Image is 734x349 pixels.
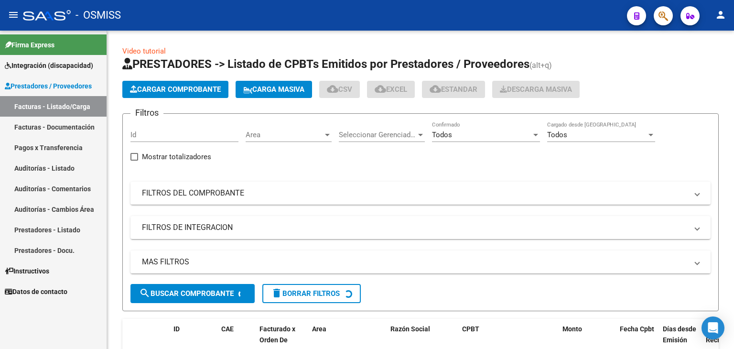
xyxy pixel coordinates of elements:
[122,81,228,98] button: Cargar Comprobante
[130,251,711,273] mat-expansion-panel-header: MAS FILTROS
[706,325,733,344] span: Fecha Recibido
[462,325,479,333] span: CPBT
[375,83,386,95] mat-icon: cloud_download
[547,131,567,139] span: Todos
[139,289,234,298] span: Buscar Comprobante
[259,325,295,344] span: Facturado x Orden De
[130,284,255,303] button: Buscar Comprobante
[173,325,180,333] span: ID
[422,81,485,98] button: Estandar
[130,182,711,205] mat-expansion-panel-header: FILTROS DEL COMPROBANTE
[5,40,54,50] span: Firma Express
[312,325,326,333] span: Area
[5,81,92,91] span: Prestadores / Proveedores
[142,188,688,198] mat-panel-title: FILTROS DEL COMPROBANTE
[262,284,361,303] button: Borrar Filtros
[430,83,441,95] mat-icon: cloud_download
[5,60,93,71] span: Integración (discapacidad)
[715,9,726,21] mat-icon: person
[122,57,529,71] span: PRESTADORES -> Listado de CPBTs Emitidos por Prestadores / Proveedores
[390,325,430,333] span: Razón Social
[702,316,724,339] div: Open Intercom Messenger
[5,266,49,276] span: Instructivos
[375,85,407,94] span: EXCEL
[620,325,654,333] span: Fecha Cpbt
[142,151,211,163] span: Mostrar totalizadores
[367,81,415,98] button: EXCEL
[492,81,580,98] app-download-masive: Descarga masiva de comprobantes (adjuntos)
[562,325,582,333] span: Monto
[246,131,323,139] span: Area
[663,325,696,344] span: Días desde Emisión
[139,287,151,299] mat-icon: search
[142,222,688,233] mat-panel-title: FILTROS DE INTEGRACION
[236,81,312,98] button: Carga Masiva
[8,9,19,21] mat-icon: menu
[221,325,234,333] span: CAE
[319,81,360,98] button: CSV
[327,85,352,94] span: CSV
[243,85,304,94] span: Carga Masiva
[130,216,711,239] mat-expansion-panel-header: FILTROS DE INTEGRACION
[76,5,121,26] span: - OSMISS
[142,257,688,267] mat-panel-title: MAS FILTROS
[327,83,338,95] mat-icon: cloud_download
[432,131,452,139] span: Todos
[492,81,580,98] button: Descarga Masiva
[130,85,221,94] span: Cargar Comprobante
[339,131,416,139] span: Seleccionar Gerenciador
[529,61,552,70] span: (alt+q)
[430,85,477,94] span: Estandar
[122,47,166,55] a: Video tutorial
[271,287,282,299] mat-icon: delete
[130,106,163,120] h3: Filtros
[5,286,67,297] span: Datos de contacto
[271,289,340,298] span: Borrar Filtros
[500,85,572,94] span: Descarga Masiva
